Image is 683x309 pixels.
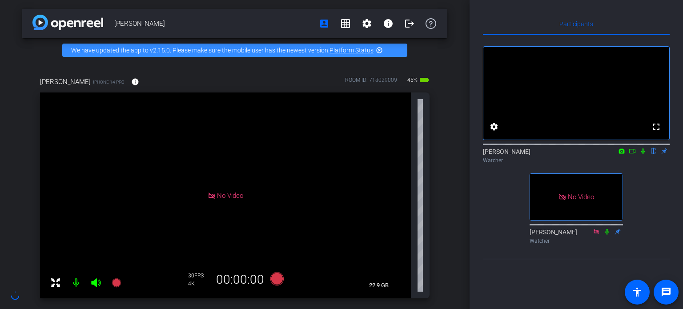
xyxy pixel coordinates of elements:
[404,18,415,29] mat-icon: logout
[406,73,419,87] span: 45%
[345,76,397,89] div: ROOM ID: 718029009
[62,44,407,57] div: We have updated the app to v2.15.0. Please make sure the mobile user has the newest version.
[32,15,103,30] img: app-logo
[419,75,430,85] mat-icon: battery_std
[648,147,659,155] mat-icon: flip
[483,157,670,165] div: Watcher
[93,79,125,85] span: iPhone 14 Pro
[483,147,670,165] div: [PERSON_NAME]
[194,273,204,279] span: FPS
[114,15,313,32] span: [PERSON_NAME]
[530,237,623,245] div: Watcher
[340,18,351,29] mat-icon: grid_on
[376,47,383,54] mat-icon: highlight_off
[210,272,270,287] div: 00:00:00
[568,193,594,201] span: No Video
[366,280,392,291] span: 22.9 GB
[188,280,210,287] div: 4K
[362,18,372,29] mat-icon: settings
[651,121,662,132] mat-icon: fullscreen
[632,287,643,297] mat-icon: accessibility
[319,18,329,29] mat-icon: account_box
[131,78,139,86] mat-icon: info
[559,21,593,27] span: Participants
[489,121,499,132] mat-icon: settings
[40,77,91,87] span: [PERSON_NAME]
[329,47,374,54] a: Platform Status
[383,18,394,29] mat-icon: info
[188,272,210,279] div: 30
[530,228,623,245] div: [PERSON_NAME]
[217,191,243,199] span: No Video
[661,287,671,297] mat-icon: message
